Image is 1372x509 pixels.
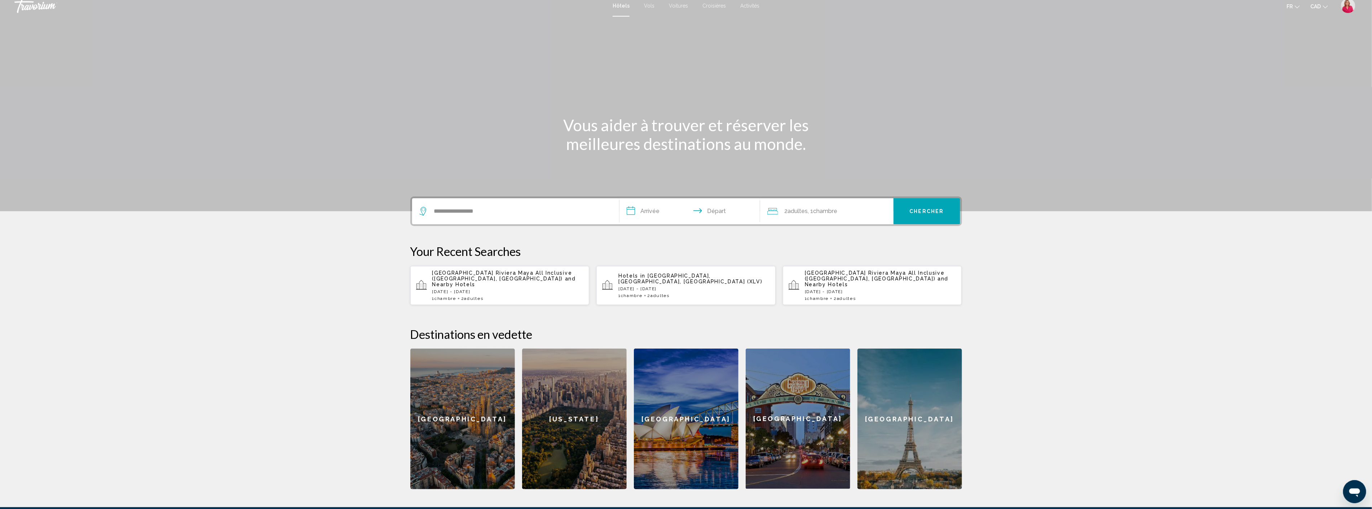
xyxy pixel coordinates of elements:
[650,293,670,298] span: Adultes
[1343,480,1366,503] iframe: Bouton de lancement de la fenêtre de messagerie
[634,349,738,489] a: [GEOGRAPHIC_DATA]
[834,296,856,301] span: 2
[760,198,894,224] button: Travelers: 2 adults, 0 children
[461,296,483,301] span: 2
[410,327,962,341] h2: Destinations en vedette
[669,3,688,9] a: Voitures
[434,296,456,301] span: Chambre
[785,206,808,216] span: 2
[910,209,944,214] span: Chercher
[1287,4,1293,9] span: fr
[596,266,776,305] button: Hotels in [GEOGRAPHIC_DATA], [GEOGRAPHIC_DATA], [GEOGRAPHIC_DATA] (XLV)[DATE] - [DATE]1Chambre2Ad...
[618,293,642,298] span: 1
[746,349,850,489] a: [GEOGRAPHIC_DATA]
[894,198,960,224] button: Chercher
[805,270,945,282] span: [GEOGRAPHIC_DATA] Riviera Maya All Inclusive ([GEOGRAPHIC_DATA], [GEOGRAPHIC_DATA])
[613,3,630,9] a: Hôtels
[702,3,726,9] a: Croisières
[857,349,962,489] a: [GEOGRAPHIC_DATA]
[410,349,515,489] a: [GEOGRAPHIC_DATA]
[410,244,962,258] p: Your Recent Searches
[412,198,960,224] div: Search widget
[551,116,821,153] h1: Vous aider à trouver et réserver les meilleures destinations au monde.
[1311,1,1328,12] button: Change currency
[432,276,576,287] span: and Nearby Hotels
[807,296,829,301] span: Chambre
[805,289,956,294] p: [DATE] - [DATE]
[432,296,456,301] span: 1
[648,293,670,298] span: 2
[618,273,645,279] span: Hotels in
[618,273,763,284] span: [GEOGRAPHIC_DATA], [GEOGRAPHIC_DATA], [GEOGRAPHIC_DATA] (XLV)
[1311,4,1321,9] span: CAD
[464,296,484,301] span: Adultes
[522,349,627,489] a: [US_STATE]
[432,289,584,294] p: [DATE] - [DATE]
[618,286,770,291] p: [DATE] - [DATE]
[740,3,759,9] a: Activités
[813,208,838,214] span: Chambre
[410,266,590,305] button: [GEOGRAPHIC_DATA] Riviera Maya All Inclusive ([GEOGRAPHIC_DATA], [GEOGRAPHIC_DATA]) and Nearby Ho...
[837,296,856,301] span: Adultes
[808,206,838,216] span: , 1
[783,266,962,305] button: [GEOGRAPHIC_DATA] Riviera Maya All Inclusive ([GEOGRAPHIC_DATA], [GEOGRAPHIC_DATA]) and Nearby Ho...
[1287,1,1300,12] button: Change language
[432,270,572,282] span: [GEOGRAPHIC_DATA] Riviera Maya All Inclusive ([GEOGRAPHIC_DATA], [GEOGRAPHIC_DATA])
[619,198,760,224] button: Check in and out dates
[805,296,829,301] span: 1
[805,276,949,287] span: and Nearby Hotels
[788,208,808,214] span: Adultes
[621,293,643,298] span: Chambre
[644,3,654,9] a: Vols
